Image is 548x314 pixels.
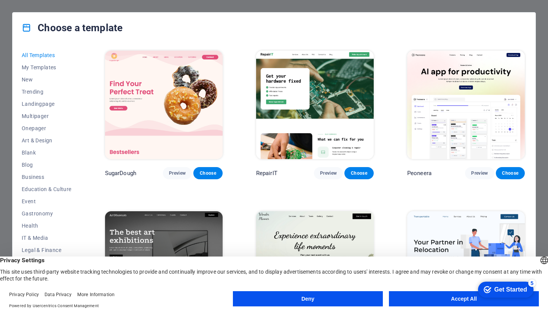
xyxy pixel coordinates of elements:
img: Peoneera [407,51,525,159]
button: New [22,73,72,86]
button: Preview [163,167,192,179]
button: Multipager [22,110,72,122]
p: SugarDough [105,169,136,177]
span: Art & Design [22,137,72,143]
button: Onepager [22,122,72,134]
button: All Templates [22,49,72,61]
span: Legal & Finance [22,247,72,253]
button: IT & Media [22,232,72,244]
span: Multipager [22,113,72,119]
button: Gastronomy [22,207,72,220]
span: Preview [169,170,186,176]
span: Choose [199,170,216,176]
span: Event [22,198,72,204]
img: RepairIT [256,51,374,159]
button: Preview [465,167,494,179]
button: Art & Design [22,134,72,147]
button: Blog [22,159,72,171]
span: Choose [350,170,367,176]
span: Trending [22,89,72,95]
span: Blog [22,162,72,168]
button: Trending [22,86,72,98]
span: Preview [471,170,488,176]
span: IT & Media [22,235,72,241]
button: Choose [496,167,525,179]
button: Choose [344,167,373,179]
button: Health [22,220,72,232]
button: Preview [314,167,343,179]
span: Blank [22,150,72,156]
button: Education & Culture [22,183,72,195]
h4: Choose a template [22,22,123,34]
span: Health [22,223,72,229]
span: Education & Culture [22,186,72,192]
button: Non-Profit [22,256,72,268]
button: Legal & Finance [22,244,72,256]
span: Gastronomy [22,210,72,217]
span: Onepager [22,125,72,131]
button: Landingpage [22,98,72,110]
button: Event [22,195,72,207]
div: Get Started [22,8,55,15]
img: SugarDough [105,51,223,159]
button: Blank [22,147,72,159]
button: Choose [193,167,222,179]
div: Get Started 5 items remaining, 0% complete [6,4,62,20]
span: Choose [502,170,519,176]
span: Preview [320,170,337,176]
p: RepairIT [256,169,277,177]
span: My Templates [22,64,72,70]
span: Business [22,174,72,180]
p: Peoneera [407,169,432,177]
span: All Templates [22,52,72,58]
span: New [22,77,72,83]
button: Business [22,171,72,183]
span: Landingpage [22,101,72,107]
div: 5 [56,2,64,9]
button: My Templates [22,61,72,73]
